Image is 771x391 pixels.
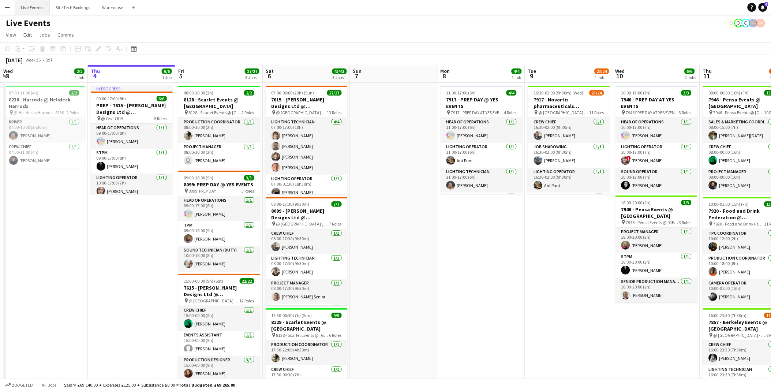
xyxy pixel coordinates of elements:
[727,19,736,27] app-user-avatar: Technical Department
[242,188,254,194] span: 3 Roles
[528,96,610,109] h3: 7917 - Novartis pharmaceuticals Corporation @ [GEOGRAPHIC_DATA]
[621,200,651,205] span: 18:00-20:00 (2h)
[749,19,758,27] app-user-avatar: Production Managers
[101,116,124,121] span: @ Yes - 7615
[332,68,347,74] span: 43/43
[36,30,53,40] a: Jobs
[162,68,172,74] span: 6/6
[353,68,362,74] span: Sun
[96,0,129,15] button: Warehouse
[528,168,610,193] app-card-role: Lighting Operator1/116:30-02:00 (9h30m)Ant Punt
[714,332,767,338] span: @ [GEOGRAPHIC_DATA] - 7857
[6,56,23,64] div: [DATE]
[266,340,348,365] app-card-role: Production Coordinator1/117:30-22:00 (4h30m)[PERSON_NAME]
[272,313,312,318] span: 17:30-00:30 (7h) (Sun)
[276,110,327,115] span: @ [GEOGRAPHIC_DATA] - 7615
[57,31,74,38] span: Comms
[615,68,625,74] span: Wed
[266,68,274,74] span: Sat
[245,68,259,74] span: 27/27
[441,193,523,217] app-card-role: Sound Operator1/1
[266,304,348,329] app-card-role: Sound Operator1/1
[75,75,84,80] div: 1 Job
[178,68,184,74] span: Fri
[266,229,348,254] app-card-role: Crew Chief1/108:00-17:30 (9h30m)[PERSON_NAME]
[528,86,610,194] div: 16:30-02:00 (9h30m) (Wed)23/247917 - Novartis pharmaceuticals Corporation @ [GEOGRAPHIC_DATA] @ [...
[266,86,348,194] div: 07:00-06:00 (23h) (Sun)27/277615 - [PERSON_NAME] Designs Ltd @ [GEOGRAPHIC_DATA] @ [GEOGRAPHIC_DA...
[528,118,610,143] app-card-role: Crew Chief1/116:30-02:00 (9h30m)[PERSON_NAME]
[679,220,692,225] span: 3 Roles
[441,86,523,194] app-job-card: 11:00-17:00 (6h)4/47917 - PREP DAY @ YES EVENTS 7917 - PREP DAY AT YES EVENTS4 RolesHead of Opera...
[244,90,254,96] span: 2/2
[40,382,58,388] span: All jobs
[615,86,697,193] div: 10:00-17:00 (7h)3/37946 - PREP DAY AT YES EVENTS 7946 PREP DAY AT YES EVENTS3 RolesHead of Operat...
[266,254,348,279] app-card-role: Lighting Technician1/108:00-17:30 (9h30m)[PERSON_NAME]
[272,90,314,96] span: 07:00-06:00 (23h) (Sun)
[64,382,235,388] div: Salary £69 140.00 + Expenses £125.00 + Subsistence £0.00 =
[266,96,348,109] h3: 7615 - [PERSON_NAME] Designs Ltd @ [GEOGRAPHIC_DATA]
[178,96,260,109] h3: 8128 - Scarlet Events @ [GEOGRAPHIC_DATA]
[714,221,764,227] span: 7920 - Food and Drink Federation @ [GEOGRAPHIC_DATA]
[189,110,242,115] span: 8128 - Scarlet Events @ [GEOGRAPHIC_DATA]
[590,110,604,115] span: 11 Roles
[240,278,254,284] span: 22/22
[685,68,695,74] span: 6/6
[189,298,240,304] span: @ [GEOGRAPHIC_DATA] - 7615
[685,75,696,80] div: 2 Jobs
[9,90,39,96] span: 07:00-11:00 (4h)
[90,72,100,80] span: 4
[441,143,523,168] app-card-role: Lighting Operator1/111:00-17:00 (6h)Ant Punt
[178,274,260,382] div: 15:00-00:00 (9h) (Sat)22/227615 - [PERSON_NAME] Designs Ltd @ [GEOGRAPHIC_DATA] @ [GEOGRAPHIC_DAT...
[178,221,260,246] app-card-role: TPM1/109:00-18:00 (9h)[PERSON_NAME]
[266,279,348,304] app-card-role: Project Manager1/108:00-17:30 (9h30m)[PERSON_NAME] Senior
[332,201,342,207] span: 7/7
[679,110,692,115] span: 3 Roles
[528,68,536,74] span: Tue
[734,19,743,27] app-user-avatar: Eden Hopkins
[3,143,85,168] app-card-role: Crew Chief1/107:00-11:00 (4h)[PERSON_NAME]
[189,188,216,194] span: 8099: PREP DAY
[615,143,697,168] app-card-role: Lighting Operator1/110:00-17:00 (7h)![PERSON_NAME]
[15,0,50,15] button: Live Events
[266,175,348,200] app-card-role: Lighting Operator1/107:00-01:30 (18h30m)[PERSON_NAME]
[50,0,96,15] button: Site Tech Bookings
[327,110,342,115] span: 13 Roles
[91,68,100,74] span: Thu
[327,90,342,96] span: 27/27
[14,110,64,115] span: @ Helidecks Harrods - 8230
[266,365,348,390] app-card-role: Crew Chief1/117:30-00:30 (7h)[PERSON_NAME]
[615,253,697,278] app-card-role: STPM1/118:00-20:00 (2h)[PERSON_NAME]
[12,383,33,388] span: Budgeted
[451,110,504,115] span: 7917 - PREP DAY AT YES EVENTS
[178,196,260,221] app-card-role: Head of Operations1/109:00-17:00 (8h)[PERSON_NAME]
[39,31,50,38] span: Jobs
[615,206,697,219] h3: 7946 - Pensa Events @ [GEOGRAPHIC_DATA]
[333,75,347,80] div: 3 Jobs
[91,174,173,198] app-card-role: Lighting Operator1/110:00-17:00 (7h)[PERSON_NAME]
[244,175,254,180] span: 3/3
[626,220,679,225] span: 7946 - Pensa Events @ [GEOGRAPHIC_DATA]
[329,221,342,227] span: 7 Roles
[178,171,260,271] div: 09:00-18:00 (9h)3/38099: PREP DAY @ YES EVENTS 8099: PREP DAY3 RolesHead of Operations1/109:00-17...
[177,72,184,80] span: 5
[615,195,697,302] app-job-card: 18:00-20:00 (2h)3/37946 - Pensa Events @ [GEOGRAPHIC_DATA] 7946 - Pensa Events @ [GEOGRAPHIC_DATA...
[441,68,450,74] span: Mon
[709,313,747,318] span: 16:00-23:30 (7h30m)
[595,75,609,80] div: 1 Job
[91,86,173,194] app-job-card: In progress09:00-17:00 (8h)6/6PREP - 7615 - [PERSON_NAME] Designs Ltd @ [GEOGRAPHIC_DATA] @ Yes -...
[3,96,85,109] h3: 8230 - Harrods @ Helideck Harrods
[506,90,517,96] span: 4/4
[178,284,260,298] h3: 7615 - [PERSON_NAME] Designs Ltd @ [GEOGRAPHIC_DATA]
[178,86,260,168] app-job-card: 08:00-10:00 (2h)2/28128 - Scarlet Events @ [GEOGRAPHIC_DATA] 8128 - Scarlet Events @ [GEOGRAPHIC_...
[3,68,13,74] span: Wed
[709,90,749,96] span: 08:00-00:00 (16h) (Fri)
[681,200,692,205] span: 3/3
[709,201,749,207] span: 10:00-01:00 (15h) (Fri)
[245,75,259,80] div: 3 Jobs
[20,30,35,40] a: Edit
[352,72,362,80] span: 7
[6,31,16,38] span: View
